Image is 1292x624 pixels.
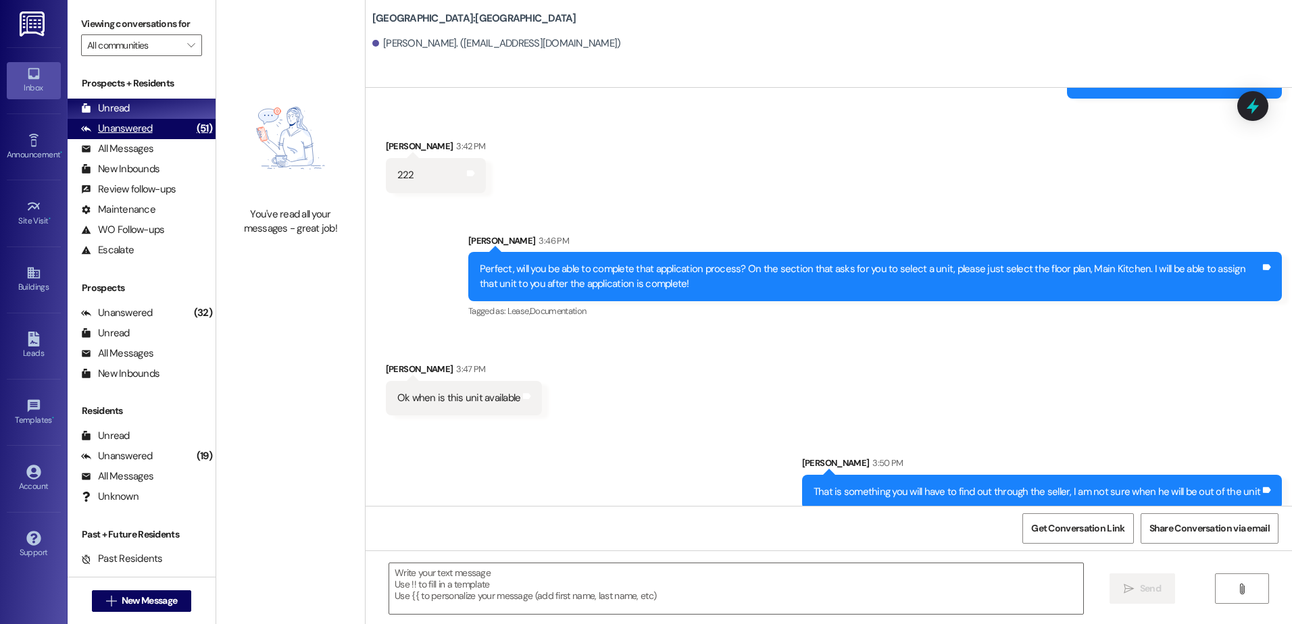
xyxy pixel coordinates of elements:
div: That is something you will have to find out through the seller, I am not sure when he will be out... [814,485,1260,499]
div: Unanswered [81,306,153,320]
img: ResiDesk Logo [20,11,47,36]
button: Send [1110,573,1175,604]
div: [PERSON_NAME]. ([EMAIL_ADDRESS][DOMAIN_NAME]) [372,36,621,51]
button: Get Conversation Link [1022,513,1133,544]
div: You've read all your messages - great job! [231,207,350,236]
input: All communities [87,34,180,56]
div: 3:46 PM [535,234,568,248]
div: Perfect, will you be able to complete that application process? On the section that asks for you ... [480,262,1260,291]
a: Support [7,527,61,563]
div: (19) [193,446,216,467]
div: [PERSON_NAME] [386,362,543,381]
div: [PERSON_NAME] [468,234,1282,253]
div: New Inbounds [81,162,159,176]
b: [GEOGRAPHIC_DATA]: [GEOGRAPHIC_DATA] [372,11,576,26]
div: Unread [81,429,130,443]
div: Unanswered [81,449,153,463]
span: Share Conversation via email [1149,521,1270,536]
span: • [60,148,62,157]
div: 3:50 PM [869,456,903,470]
div: Residents [68,404,216,418]
a: Account [7,461,61,497]
button: New Message [92,590,192,612]
span: Send [1140,581,1161,596]
span: • [49,214,51,224]
div: All Messages [81,469,153,484]
i:  [106,596,116,606]
a: Leads [7,328,61,364]
div: 222 [397,168,414,182]
span: Get Conversation Link [1031,521,1124,536]
div: Prospects + Residents [68,76,216,90]
div: Tagged as: [468,301,1282,321]
a: Site Visit • [7,195,61,232]
span: Lease , [507,305,530,317]
div: Escalate [81,243,134,257]
div: Prospects [68,281,216,295]
div: 3:42 PM [453,139,485,153]
span: • [52,413,54,423]
div: All Messages [81,142,153,156]
a: Buildings [7,261,61,298]
div: Past + Future Residents [68,527,216,542]
button: Share Conversation via email [1141,513,1278,544]
div: New Inbounds [81,367,159,381]
div: Unread [81,326,130,340]
div: (51) [193,118,216,139]
span: New Message [122,594,177,608]
div: Ok when is this unit available [397,391,521,405]
i:  [1124,583,1134,594]
a: Inbox [7,62,61,99]
div: Maintenance [81,203,155,217]
a: Templates • [7,394,61,431]
div: Unknown [81,490,139,504]
div: (32) [191,303,216,323]
div: [PERSON_NAME] [386,139,486,158]
div: Review follow-ups [81,182,176,197]
div: Unread [81,101,130,115]
label: Viewing conversations for [81,14,202,34]
i:  [1237,583,1247,594]
div: Unanswered [81,122,153,136]
img: empty-state [231,76,350,201]
div: [PERSON_NAME] [802,456,1282,475]
span: Documentation [530,305,587,317]
div: All Messages [81,346,153,361]
div: Past Residents [81,552,163,566]
i:  [187,40,195,51]
div: 3:47 PM [453,362,485,376]
div: WO Follow-ups [81,223,164,237]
